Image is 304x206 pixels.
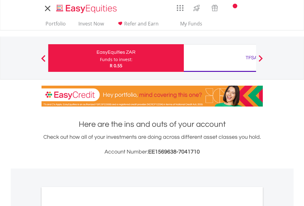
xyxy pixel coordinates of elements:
button: Previous [37,58,49,64]
a: Vouchers [206,2,224,13]
a: Invest Now [76,21,106,30]
span: Refer and Earn [124,20,159,27]
img: EasyCredit Promotion Banner [41,86,263,107]
a: My Profile [255,2,271,15]
a: FAQ's and Support [239,2,255,14]
a: AppsGrid [173,2,188,11]
a: Home page [54,2,119,14]
span: My Funds [171,20,211,28]
a: Portfolio [43,21,68,30]
a: Notifications [224,2,239,14]
img: thrive-v2.svg [191,3,202,13]
a: Refer and Earn [114,21,161,30]
img: grid-menu-icon.svg [177,5,184,11]
button: Next [255,58,267,64]
h3: Account Number: [41,148,263,156]
span: EE1569638-7041710 [148,149,200,155]
span: R 0.55 [110,63,122,68]
div: EasyEquities ZAR [52,48,180,56]
div: Check out how all of your investments are doing across different asset classes you hold. [41,133,263,156]
img: EasyEquities_Logo.png [55,4,119,14]
img: vouchers-v2.svg [210,3,220,13]
h1: Here are the ins and outs of your account [41,119,263,130]
div: Funds to invest: [100,56,132,63]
